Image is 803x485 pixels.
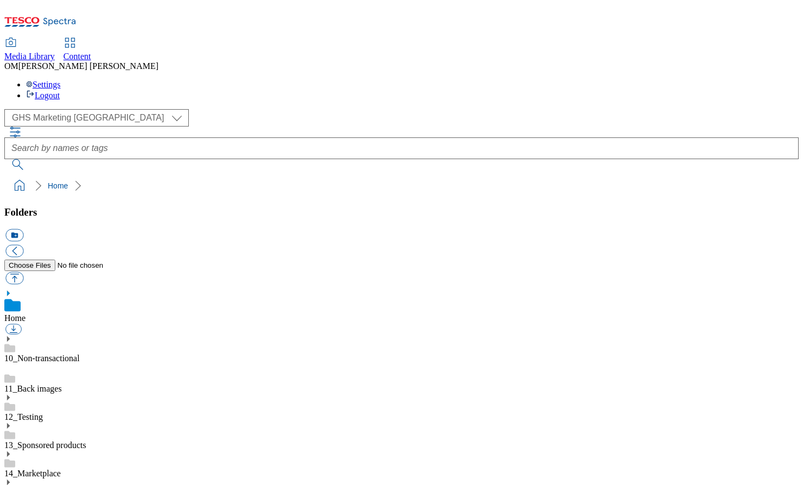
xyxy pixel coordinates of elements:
[18,61,158,71] span: [PERSON_NAME] [PERSON_NAME]
[4,175,799,196] nav: breadcrumb
[4,313,26,323] a: Home
[48,181,68,190] a: Home
[4,52,55,61] span: Media Library
[4,440,86,450] a: 13_Sponsored products
[4,137,799,159] input: Search by names or tags
[4,354,80,363] a: 10_Non-transactional
[26,91,60,100] a: Logout
[26,80,61,89] a: Settings
[63,52,91,61] span: Content
[4,412,43,421] a: 12_Testing
[11,177,28,194] a: home
[63,39,91,61] a: Content
[4,61,18,71] span: OM
[4,469,61,478] a: 14_Marketplace
[4,384,62,393] a: 11_Back images
[4,206,799,218] h3: Folders
[4,39,55,61] a: Media Library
